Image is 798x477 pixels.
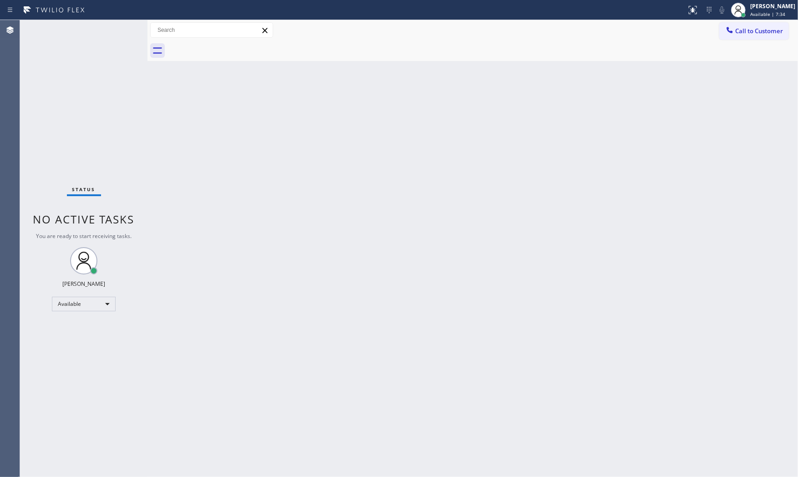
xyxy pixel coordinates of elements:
div: Available [52,297,116,311]
div: [PERSON_NAME] [62,280,105,288]
span: Call to Customer [735,27,783,35]
input: Search [151,23,273,37]
span: You are ready to start receiving tasks. [36,232,132,240]
span: Available | 7:34 [750,11,785,17]
button: Call to Customer [719,22,789,40]
div: [PERSON_NAME] [750,2,795,10]
span: Status [72,186,96,193]
button: Mute [716,4,728,16]
span: No active tasks [33,212,135,227]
